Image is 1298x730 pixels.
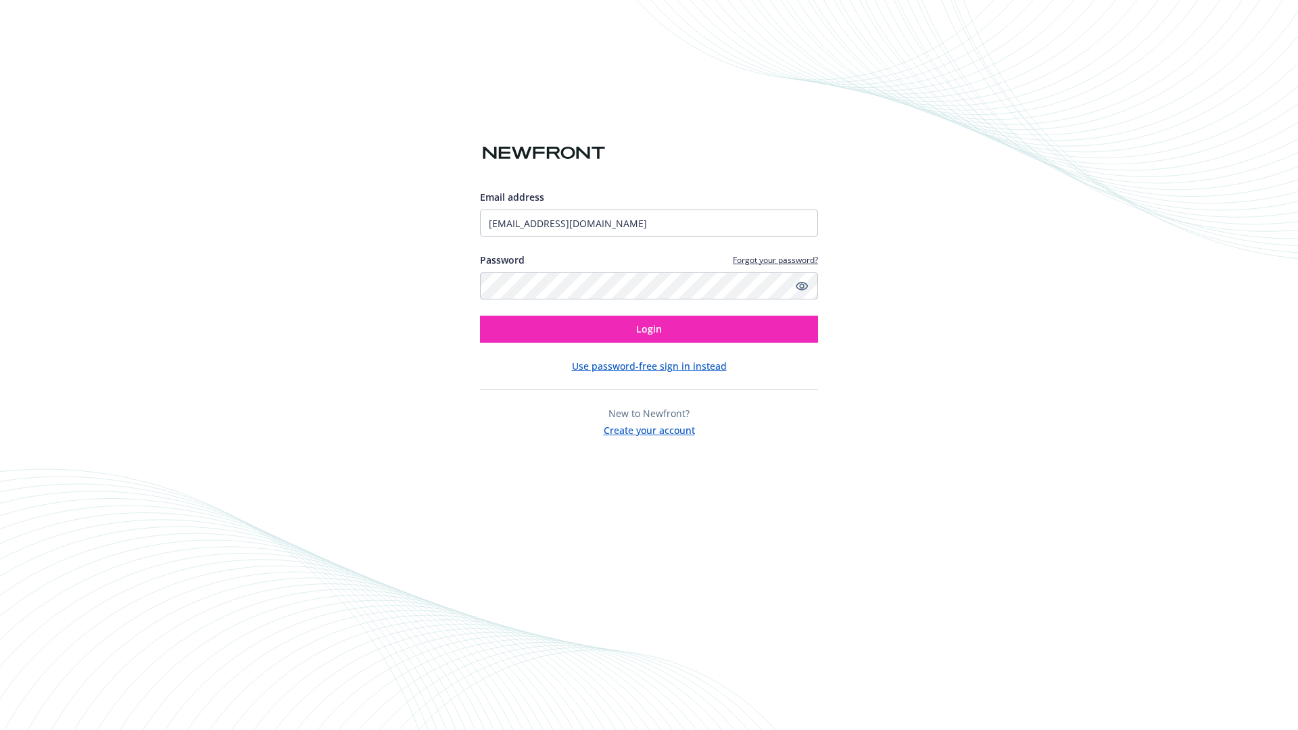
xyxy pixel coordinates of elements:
[608,407,690,420] span: New to Newfront?
[480,210,818,237] input: Enter your email
[480,141,608,165] img: Newfront logo
[480,191,544,203] span: Email address
[733,254,818,266] a: Forgot your password?
[636,322,662,335] span: Login
[572,359,727,373] button: Use password-free sign in instead
[794,278,810,294] a: Show password
[480,272,818,299] input: Enter your password
[480,316,818,343] button: Login
[604,420,695,437] button: Create your account
[480,253,525,267] label: Password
